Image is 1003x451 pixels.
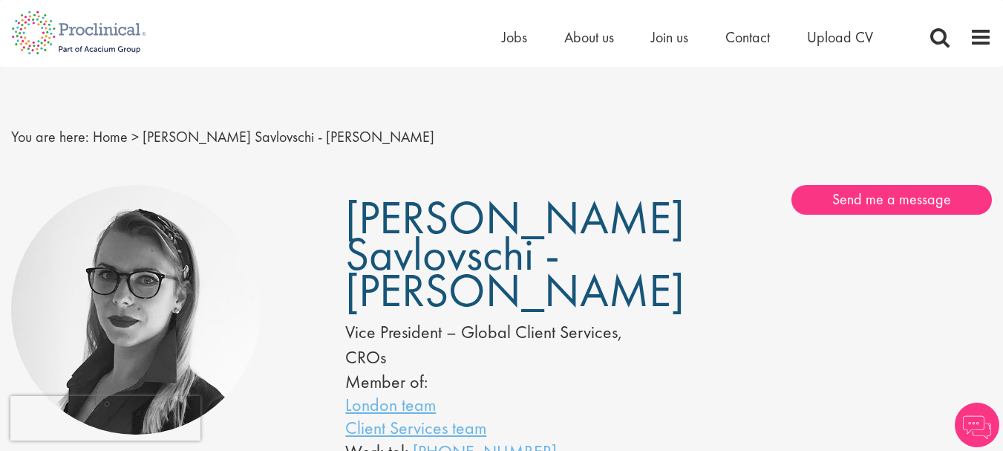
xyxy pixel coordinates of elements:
a: Send me a message [791,185,992,215]
a: London team [345,393,436,416]
img: Theodora Savlovschi - Wicks [11,185,261,435]
img: Chatbot [955,403,999,447]
a: About us [564,27,614,47]
a: Contact [725,27,770,47]
a: Join us [651,27,688,47]
label: Member of: [345,370,428,393]
div: Vice President – Global Client Services, CROs [345,319,624,371]
span: [PERSON_NAME] Savlovschi - [PERSON_NAME] [345,188,685,320]
span: [PERSON_NAME] Savlovschi - [PERSON_NAME] [143,127,434,146]
span: You are here: [11,127,89,146]
a: Jobs [502,27,527,47]
a: Upload CV [807,27,873,47]
span: > [131,127,139,146]
a: breadcrumb link [93,127,128,146]
a: Client Services team [345,416,486,439]
iframe: reCAPTCHA [10,396,200,441]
